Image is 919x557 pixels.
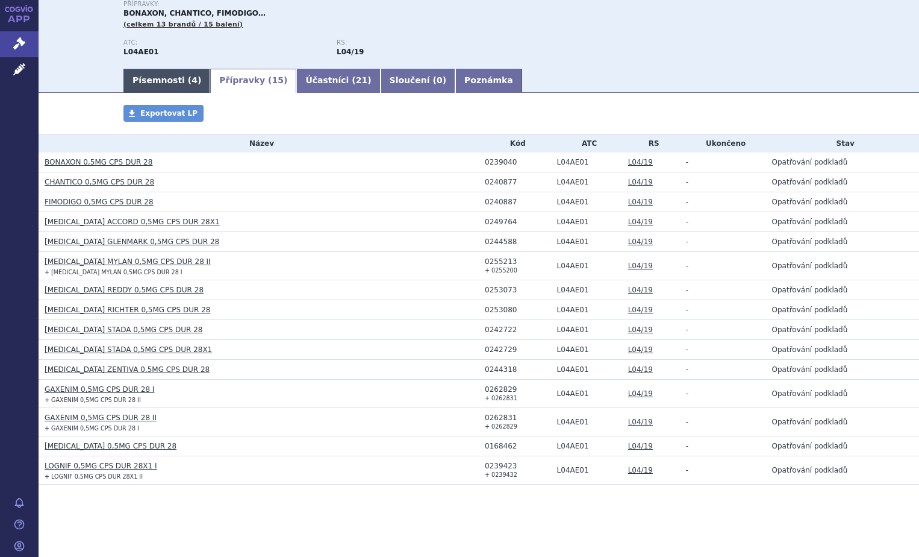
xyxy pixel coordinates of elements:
[628,326,653,334] a: L04/19
[485,471,517,478] small: + 0239432
[485,365,551,374] div: 0244318
[45,257,211,266] a: [MEDICAL_DATA] MYLAN 0,5MG CPS DUR 28 II
[551,134,622,153] th: ATC
[551,252,622,280] td: FINGOLIMOD
[296,69,380,93] a: Účastníci (21)
[123,105,204,122] a: Exportovat LP
[45,425,139,432] small: + GAXENIM 0,5MG CPS DUR 28 I
[686,389,688,398] span: -
[686,158,688,166] span: -
[485,423,517,430] small: + 0262829
[766,212,919,232] td: Opatřování podkladů
[45,198,154,206] a: FIMODIGO 0,5MG CPS DUR 28
[766,300,919,320] td: Opatřování podkladů
[551,380,622,408] td: FINGOLIMOD
[485,257,551,266] div: 0255213
[45,414,157,422] a: GAXENIM 0,5MG CPS DUR 28 II
[551,300,622,320] td: FINGOLIMOD
[381,69,455,93] a: Sloučení (0)
[45,345,212,354] a: [MEDICAL_DATA] STADA 0,5MG CPS DUR 28X1
[628,286,653,294] a: L04/19
[551,153,622,172] td: FINGOLIMOD
[766,134,919,153] th: Stav
[437,75,443,85] span: 0
[123,20,243,28] span: (celkem 13 brandů / 15 balení)
[45,178,154,186] a: CHANTICO 0,5MG CPS DUR 28
[485,178,551,186] div: 0240877
[485,238,551,246] div: 0244588
[485,326,551,334] div: 0242722
[485,306,551,314] div: 0253080
[686,306,688,314] span: -
[485,345,551,354] div: 0242729
[192,75,198,85] span: 4
[628,442,653,450] a: L04/19
[45,238,219,246] a: [MEDICAL_DATA] GLENMARK 0,5MG CPS DUR 28
[551,232,622,252] td: FINGOLIMOD
[628,389,653,398] a: L04/19
[686,365,688,374] span: -
[628,345,653,354] a: L04/19
[551,408,622,436] td: FINGOLIMOD
[123,48,159,56] strong: FINGOLIMOD
[551,340,622,360] td: FINGOLIMOD
[551,320,622,340] td: FINGOLIMOD
[628,178,653,186] a: L04/19
[686,326,688,334] span: -
[686,218,688,226] span: -
[766,192,919,212] td: Opatřování podkladů
[766,280,919,300] td: Opatřování podkladů
[45,326,202,334] a: [MEDICAL_DATA] STADA 0,5MG CPS DUR 28
[766,153,919,172] td: Opatřování podkladů
[45,462,157,470] a: LOGNIF 0,5MG CPS DUR 28X1 I
[455,69,522,93] a: Poznámka
[766,408,919,436] td: Opatřování podkladů
[551,360,622,380] td: FINGOLIMOD
[337,48,364,56] strong: fingolimod
[45,269,182,275] small: + [MEDICAL_DATA] MYLAN 0,5MG CPS DUR 28 I
[45,442,176,450] a: [MEDICAL_DATA] 0,5MG CPS DUR 28
[686,442,688,450] span: -
[140,109,198,118] span: Exportovat LP
[628,262,653,270] a: L04/19
[485,442,551,450] div: 0168462
[123,9,266,17] span: BONAXON, CHANTICO, FIMODIGO…
[551,212,622,232] td: FINGOLIMOD
[551,192,622,212] td: FINGOLIMOD
[628,158,653,166] a: L04/19
[686,178,688,186] span: -
[123,39,325,46] p: ATC:
[686,418,688,426] span: -
[766,172,919,192] td: Opatřování podkladů
[622,134,680,153] th: RS
[123,69,210,93] a: Písemnosti (4)
[766,320,919,340] td: Opatřování podkladů
[485,462,551,470] div: 0239423
[766,252,919,280] td: Opatřování podkladů
[686,345,688,354] span: -
[45,365,210,374] a: [MEDICAL_DATA] ZENTIVA 0,5MG CPS DUR 28
[628,198,653,206] a: L04/19
[337,39,538,46] p: RS:
[485,218,551,226] div: 0249764
[686,262,688,270] span: -
[628,306,653,314] a: L04/19
[628,218,653,226] a: L04/19
[551,280,622,300] td: FINGOLIMOD
[45,218,220,226] a: [MEDICAL_DATA] ACCORD 0,5MG CPS DUR 28X1
[686,198,688,206] span: -
[45,385,154,394] a: GAXENIM 0,5MG CPS DUR 28 I
[485,385,551,394] div: 0262829
[39,134,479,153] th: Název
[680,134,766,153] th: Ukončeno
[485,414,551,422] div: 0262831
[485,395,517,401] small: + 0262831
[123,1,550,8] p: Přípravky:
[485,158,551,166] div: 0239040
[686,286,688,294] span: -
[551,172,622,192] td: FINGOLIMOD
[551,436,622,456] td: FINGOLIMOD
[485,198,551,206] div: 0240887
[45,306,210,314] a: [MEDICAL_DATA] RICHTER 0,5MG CPS DUR 28
[686,466,688,474] span: -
